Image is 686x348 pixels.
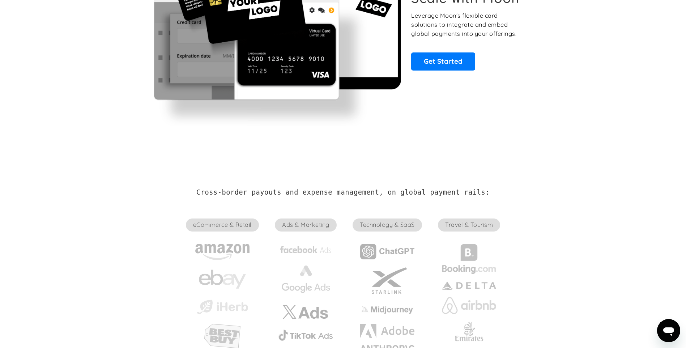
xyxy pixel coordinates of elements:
p: Leverage Moon's flexible card solutions to integrate and embed global payments into your offerings. [411,11,524,38]
span: Travel & Tourism [438,218,500,232]
h2: Cross-border payouts and expense management, on global payment rails: [196,188,490,196]
iframe: Bouton de lancement de la fenêtre de messagerie [657,319,680,342]
a: Get Started [411,52,475,71]
span: Technology & SaaS [353,218,422,232]
span: eCommerce & Retail [186,218,259,232]
span: Ads & Marketing [275,218,336,232]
